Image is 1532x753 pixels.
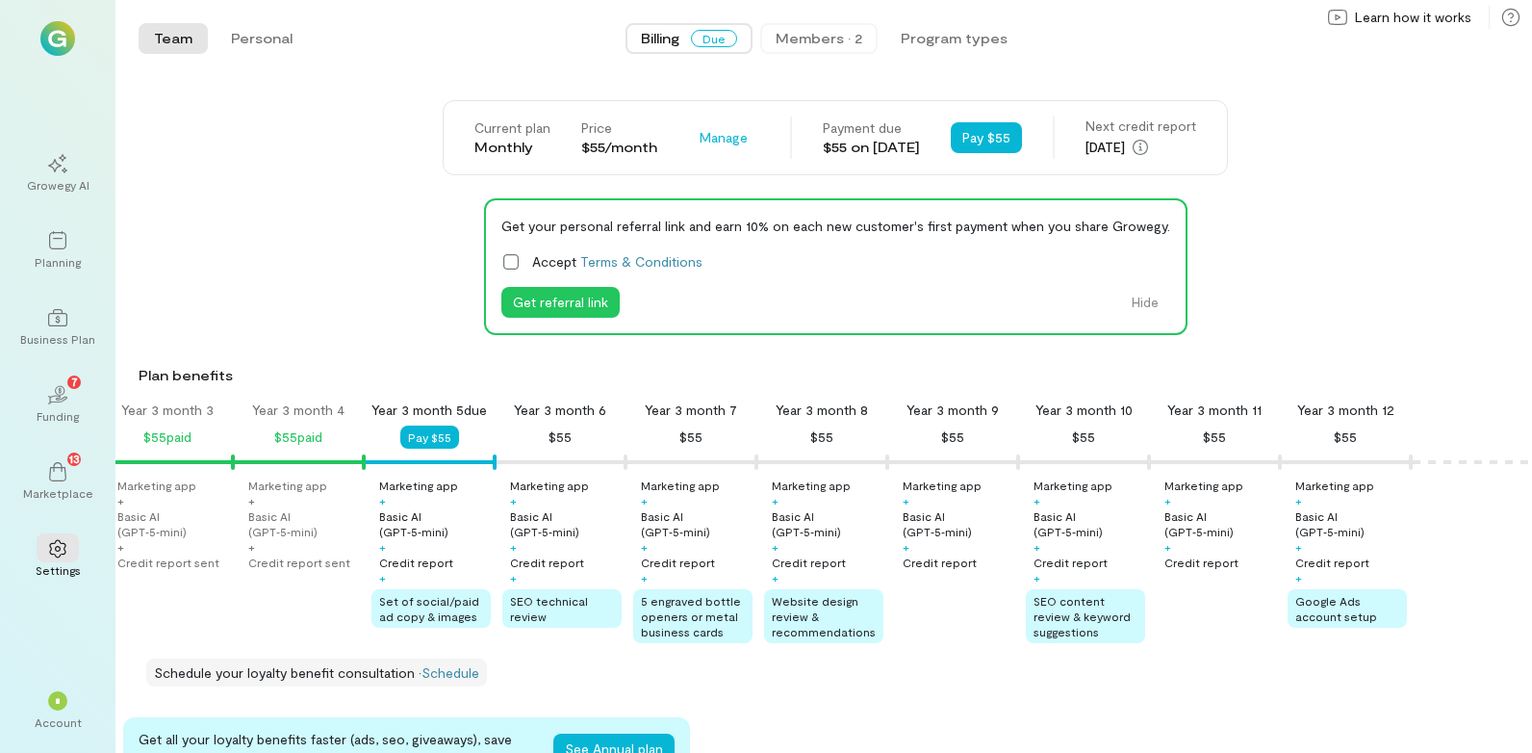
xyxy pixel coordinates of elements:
div: + [641,539,648,555]
div: Credit report sent [117,555,219,570]
div: Monthly [474,138,550,157]
div: Credit report [641,555,715,570]
div: Next credit report [1085,117,1196,136]
div: $55 [1072,426,1095,449]
div: Marketing app [379,478,458,493]
div: Credit report [1164,555,1238,570]
div: Year 3 month 8 [776,401,868,420]
div: Settings [36,562,81,578]
div: Marketing app [510,478,589,493]
div: Marketing app [903,478,982,493]
span: Manage [700,128,748,147]
div: Credit report [510,555,584,570]
div: + [1034,570,1040,585]
div: $55 [810,426,833,449]
div: $55 [941,426,964,449]
div: + [641,570,648,585]
span: Set of social/paid ad copy & images [379,594,479,623]
div: Basic AI (GPT‑5‑mini) [1164,508,1276,539]
button: Manage [688,122,759,153]
div: + [772,539,779,555]
div: + [510,493,517,508]
button: Personal [216,23,308,54]
div: Year 3 month 4 [252,401,345,420]
div: + [772,493,779,508]
div: $55 [1334,426,1357,449]
div: Funding [37,408,79,424]
div: Basic AI (GPT‑5‑mini) [248,508,360,539]
div: + [248,493,255,508]
div: + [379,493,386,508]
div: Plan benefits [139,366,1524,385]
div: + [1164,539,1171,555]
div: *Account [23,676,92,745]
span: Schedule your loyalty benefit consultation · [154,664,421,681]
div: Marketing app [117,478,196,493]
button: Pay $55 [400,426,459,449]
a: Funding [23,370,92,439]
div: $55/month [581,138,657,157]
div: Credit report [903,555,977,570]
button: Team [139,23,208,54]
div: Year 3 month 6 [514,401,606,420]
span: SEO technical review [510,594,588,623]
div: Marketing app [772,478,851,493]
div: $55 [679,426,702,449]
div: Current plan [474,118,550,138]
div: Basic AI (GPT‑5‑mini) [1034,508,1145,539]
span: Learn how it works [1355,8,1471,27]
div: Basic AI (GPT‑5‑mini) [903,508,1014,539]
div: Payment due [823,118,920,138]
div: $55 [1203,426,1226,449]
div: Credit report sent [248,555,350,570]
span: Billing [641,29,679,48]
div: Year 3 month 7 [645,401,737,420]
a: Business Plan [23,293,92,362]
a: Terms & Conditions [580,253,702,270]
div: Price [581,118,657,138]
div: $55 paid [274,426,322,449]
div: Year 3 month 10 [1035,401,1133,420]
span: 5 engraved bottle openers or metal business cards [641,594,741,638]
a: Growegy AI [23,139,92,208]
div: + [1295,493,1302,508]
a: Schedule [421,664,479,681]
div: + [1034,493,1040,508]
div: [DATE] [1085,136,1196,159]
div: Year 3 month 11 [1167,401,1262,420]
span: Due [691,30,737,47]
div: $55 on [DATE] [823,138,920,157]
div: + [248,539,255,555]
div: Marketing app [1164,478,1243,493]
div: Credit report [1034,555,1108,570]
div: Credit report [772,555,846,570]
a: Planning [23,216,92,285]
div: + [510,570,517,585]
div: + [903,493,909,508]
span: Accept [532,251,702,272]
div: Year 3 month 3 [121,401,214,420]
div: + [903,539,909,555]
span: 13 [69,450,80,467]
div: + [379,570,386,585]
span: Website design review & recommendations [772,594,876,638]
div: Credit report [1295,555,1369,570]
div: Basic AI (GPT‑5‑mini) [772,508,883,539]
span: Google Ads account setup [1295,594,1377,623]
div: Growegy AI [27,177,89,193]
div: Basic AI (GPT‑5‑mini) [379,508,491,539]
div: Members · 2 [776,29,862,48]
div: + [117,539,124,555]
div: Marketing app [1034,478,1112,493]
div: Year 3 month 12 [1297,401,1394,420]
span: 7 [71,373,78,390]
div: Get your personal referral link and earn 10% on each new customer's first payment when you share ... [501,216,1170,236]
div: Marketing app [248,478,327,493]
div: $55 paid [143,426,191,449]
span: SEO content review & keyword suggestions [1034,594,1131,638]
div: Marketing app [641,478,720,493]
div: Year 3 month 9 [906,401,999,420]
button: Pay $55 [951,122,1022,153]
div: Marketplace [23,485,93,501]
